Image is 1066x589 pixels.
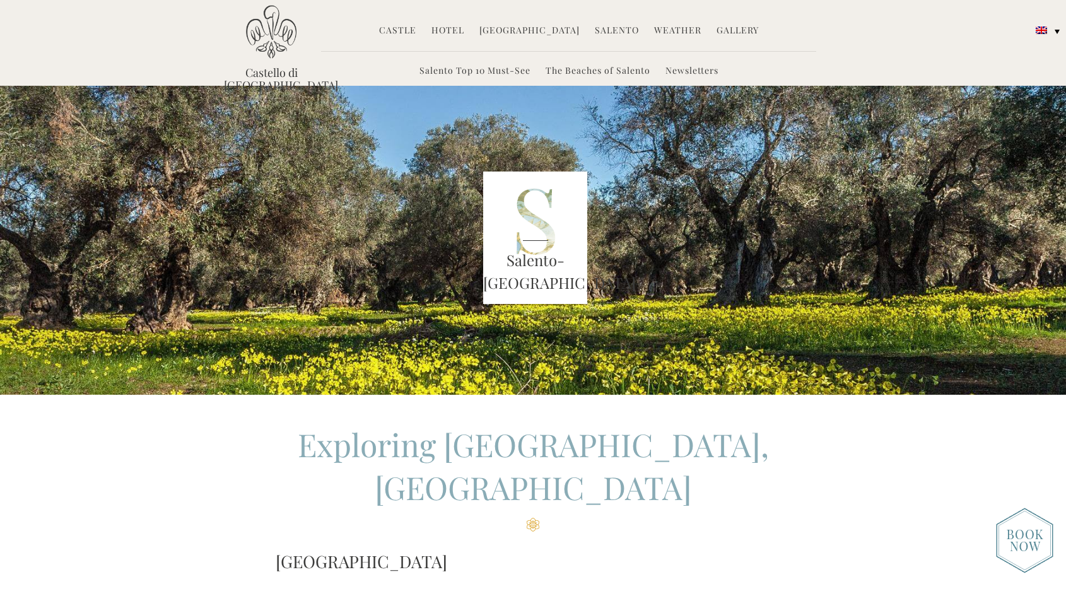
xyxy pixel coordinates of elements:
h3: [GEOGRAPHIC_DATA] [276,549,791,574]
a: Salento [595,24,639,38]
a: Newsletters [665,64,718,79]
img: Castello di Ugento [246,5,296,59]
a: Weather [654,24,701,38]
a: Castle [379,24,416,38]
a: Salento Top 10 Must-See [419,64,530,79]
a: The Beaches of Salento [546,64,650,79]
img: English [1036,26,1047,34]
h2: Exploring [GEOGRAPHIC_DATA], [GEOGRAPHIC_DATA] [276,423,791,532]
a: [GEOGRAPHIC_DATA] [479,24,580,38]
a: Castello di [GEOGRAPHIC_DATA] [224,66,319,91]
img: new-booknow.png [996,508,1053,573]
img: S_Lett_green.png [483,172,588,304]
a: Hotel [431,24,464,38]
h3: Salento-[GEOGRAPHIC_DATA] [483,249,588,294]
a: Gallery [717,24,759,38]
